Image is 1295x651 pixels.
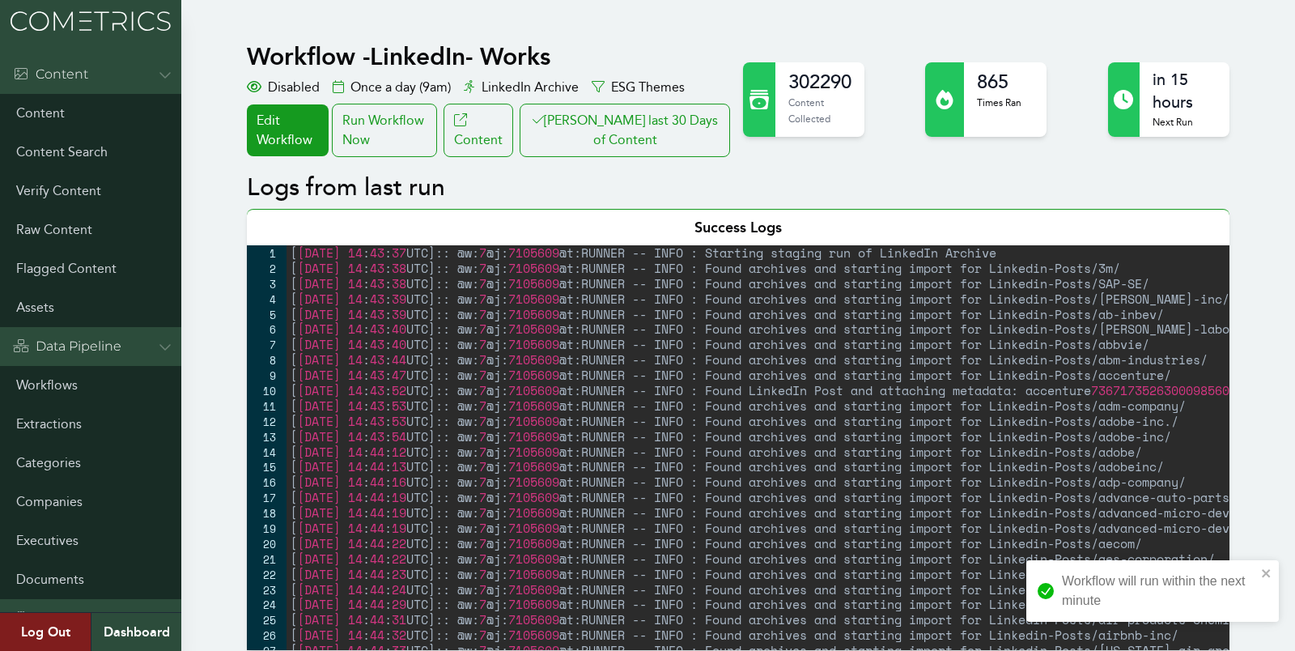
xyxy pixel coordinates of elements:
[247,612,287,628] div: 25
[247,307,287,322] div: 5
[444,104,513,157] a: Content
[247,42,733,71] h1: Workflow - LinkedIn- Works
[247,505,287,521] div: 18
[247,521,287,536] div: 19
[977,95,1021,111] p: Times Ran
[13,65,88,84] div: Content
[788,95,851,126] p: Content Collected
[247,628,287,643] div: 26
[1261,567,1272,580] button: close
[247,291,287,307] div: 4
[247,368,287,383] div: 9
[91,613,181,651] a: Dashboard
[247,173,1229,202] h2: Logs from last run
[247,414,287,429] div: 12
[247,104,328,156] a: Edit Workflow
[520,104,730,157] button: [PERSON_NAME] last 30 Days of Content
[247,209,1229,245] div: Success Logs
[464,78,579,97] div: LinkedIn Archive
[247,321,287,337] div: 6
[13,609,79,628] div: Admin
[977,69,1021,95] h2: 865
[247,536,287,551] div: 20
[247,398,287,414] div: 11
[788,69,851,95] h2: 302290
[13,337,121,356] div: Data Pipeline
[592,78,685,97] div: ESG Themes
[332,104,437,157] div: Run Workflow Now
[247,78,320,97] div: Disabled
[247,429,287,445] div: 13
[247,459,287,474] div: 15
[247,490,287,505] div: 17
[333,78,451,97] div: Once a day (9am)
[247,551,287,567] div: 21
[247,352,287,368] div: 8
[247,276,287,291] div: 3
[247,261,287,276] div: 2
[1153,69,1216,114] h2: in 15 hours
[247,567,287,582] div: 22
[247,597,287,612] div: 24
[247,582,287,598] div: 23
[247,474,287,490] div: 16
[1153,114,1216,130] p: Next Run
[247,383,287,398] div: 10
[247,337,287,352] div: 7
[1062,572,1256,611] div: Workflow will run within the next minute
[247,245,287,261] div: 1
[247,445,287,460] div: 14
